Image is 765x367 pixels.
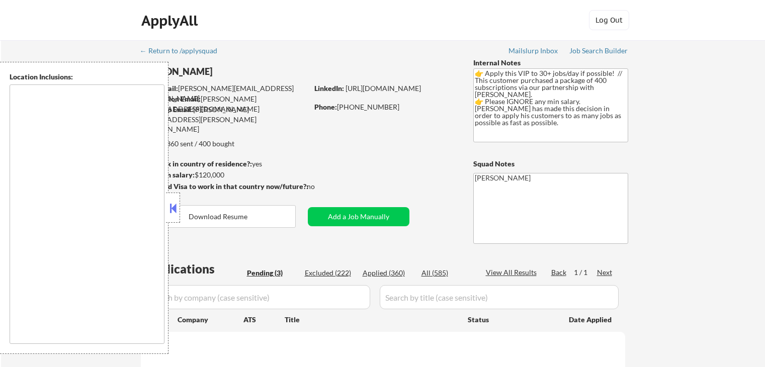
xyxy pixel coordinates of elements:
div: View All Results [486,267,540,278]
div: [PERSON_NAME][EMAIL_ADDRESS][DOMAIN_NAME] [141,83,308,103]
div: 360 sent / 400 bought [140,139,308,149]
div: Title [285,315,458,325]
div: Excluded (222) [305,268,355,278]
strong: Will need Visa to work in that country now/future?: [141,182,308,191]
div: All (585) [421,268,472,278]
div: Next [597,267,613,278]
div: yes [140,159,305,169]
div: Applied (360) [363,268,413,278]
button: Download Resume [141,205,296,228]
div: Back [551,267,567,278]
div: Internal Notes [473,58,628,68]
div: Pending (3) [247,268,297,278]
div: Company [178,315,243,325]
div: Location Inclusions: [10,72,164,82]
div: [PERSON_NAME] [141,65,348,78]
button: Add a Job Manually [308,207,409,226]
button: Log Out [589,10,629,30]
div: [PERSON_NAME][EMAIL_ADDRESS][DOMAIN_NAME] [141,94,308,114]
div: $120,000 [140,170,308,180]
div: ApplyAll [141,12,201,29]
div: Status [468,310,554,328]
div: no [307,181,335,192]
div: ← Return to /applysquad [140,47,227,54]
div: Applications [144,263,243,275]
a: Mailslurp Inbox [508,47,559,57]
strong: Phone: [314,103,337,111]
div: Date Applied [569,315,613,325]
div: 1 / 1 [574,267,597,278]
input: Search by company (case sensitive) [144,285,370,309]
input: Search by title (case sensitive) [380,285,619,309]
strong: Can work in country of residence?: [140,159,252,168]
div: [PHONE_NUMBER] [314,102,457,112]
div: Squad Notes [473,159,628,169]
div: Mailslurp Inbox [508,47,559,54]
div: Job Search Builder [569,47,628,54]
a: [URL][DOMAIN_NAME] [346,84,421,93]
div: ATS [243,315,285,325]
div: [PERSON_NAME][EMAIL_ADDRESS][PERSON_NAME][DOMAIN_NAME] [141,105,308,134]
strong: LinkedIn: [314,84,344,93]
a: ← Return to /applysquad [140,47,227,57]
